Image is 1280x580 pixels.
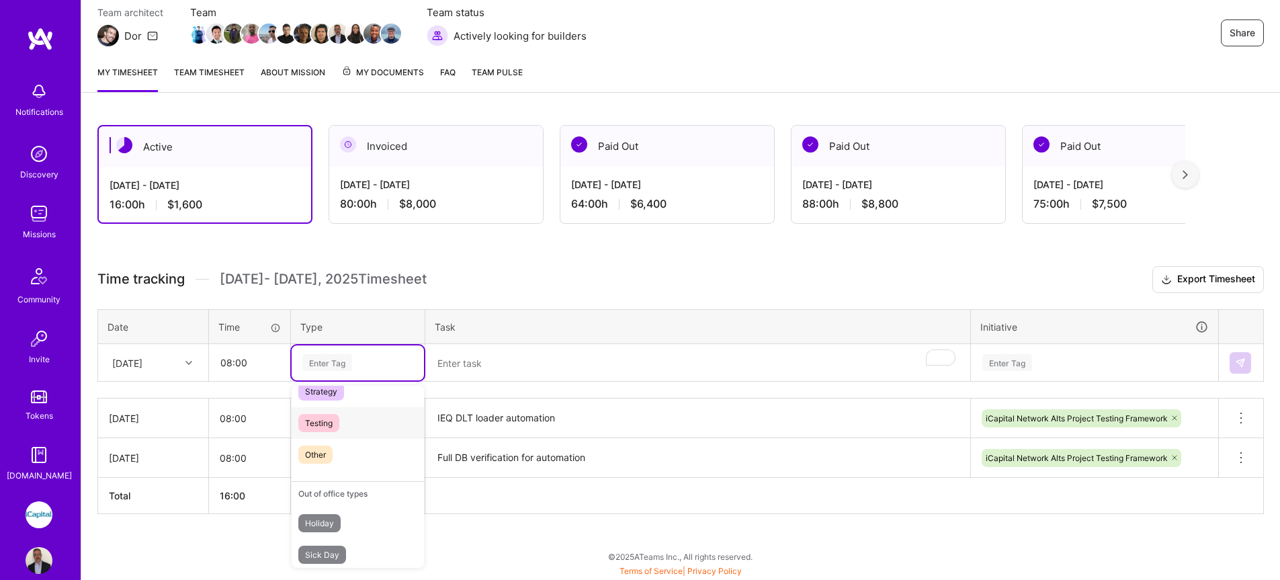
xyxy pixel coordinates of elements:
[427,400,969,437] textarea: IEQ DLT loader automation
[225,22,243,45] a: Team Member Avatar
[98,478,209,514] th: Total
[97,25,119,46] img: Team Architect
[381,24,401,44] img: Team Member Avatar
[861,197,898,211] span: $8,800
[427,345,969,381] textarea: To enrich screen reader interactions, please activate Accessibility in Grammarly extension settings
[241,24,261,44] img: Team Member Avatar
[329,24,349,44] img: Team Member Avatar
[185,360,192,366] i: icon Chevron
[298,414,339,432] span: Testing
[206,24,226,44] img: Team Member Avatar
[340,197,532,211] div: 80:00 h
[560,126,774,167] div: Paid Out
[427,25,448,46] img: Actively looking for builders
[209,440,290,476] input: HH:MM
[292,481,424,505] div: Out of office types
[1161,273,1172,287] i: icon Download
[116,137,132,153] img: Active
[1183,170,1188,179] img: right
[276,24,296,44] img: Team Member Avatar
[347,22,365,45] a: Team Member Avatar
[630,197,667,211] span: $6,400
[23,260,55,292] img: Community
[167,198,202,212] span: $1,600
[982,352,1032,373] div: Enter Tag
[472,65,523,92] a: Team Pulse
[99,126,311,167] div: Active
[124,29,142,43] div: Dor
[295,22,312,45] a: Team Member Avatar
[364,24,384,44] img: Team Member Avatar
[620,566,742,576] span: |
[26,501,52,528] img: iCapital: Building an Alternative Investment Marketplace
[26,78,52,105] img: bell
[81,540,1280,573] div: © 2025 ATeams Inc., All rights reserved.
[112,356,142,370] div: [DATE]
[26,200,52,227] img: teamwork
[298,446,333,464] span: Other
[1033,197,1226,211] div: 75:00 h
[454,29,587,43] span: Actively looking for builders
[209,401,290,436] input: HH:MM
[427,440,969,477] textarea: Full DB verification for automation
[340,136,356,153] img: Invoiced
[440,65,456,92] a: FAQ
[17,292,60,306] div: Community
[26,325,52,352] img: Invite
[986,413,1168,423] span: iCapital Network Alts Project Testing Framework
[302,352,352,373] div: Enter Tag
[571,136,587,153] img: Paid Out
[23,227,56,241] div: Missions
[330,22,347,45] a: Team Member Avatar
[382,22,400,45] a: Team Member Avatar
[329,126,543,167] div: Invoiced
[26,140,52,167] img: discovery
[792,126,1005,167] div: Paid Out
[425,309,971,344] th: Task
[110,178,300,192] div: [DATE] - [DATE]
[340,177,532,192] div: [DATE] - [DATE]
[97,271,185,288] span: Time tracking
[210,345,290,380] input: HH:MM
[26,409,53,423] div: Tokens
[261,65,325,92] a: About Mission
[174,65,245,92] a: Team timesheet
[472,67,523,77] span: Team Pulse
[22,547,56,574] a: User Avatar
[1235,358,1246,368] img: Submit
[209,478,291,514] th: 16:00
[109,451,198,465] div: [DATE]
[189,24,209,44] img: Team Member Avatar
[986,453,1168,463] span: iCapital Network Alts Project Testing Framework
[311,24,331,44] img: Team Member Avatar
[399,197,436,211] span: $8,000
[1033,136,1050,153] img: Paid Out
[1092,197,1127,211] span: $7,500
[1230,26,1255,40] span: Share
[687,566,742,576] a: Privacy Policy
[802,136,818,153] img: Paid Out
[298,514,341,532] span: Holiday
[29,352,50,366] div: Invite
[802,197,994,211] div: 88:00 h
[218,320,281,334] div: Time
[27,27,54,51] img: logo
[341,65,424,92] a: My Documents
[20,167,58,181] div: Discovery
[7,468,72,483] div: [DOMAIN_NAME]
[220,271,427,288] span: [DATE] - [DATE] , 2025 Timesheet
[259,24,279,44] img: Team Member Avatar
[294,24,314,44] img: Team Member Avatar
[571,197,763,211] div: 64:00 h
[980,319,1209,335] div: Initiative
[427,5,587,19] span: Team status
[620,566,683,576] a: Terms of Service
[1221,19,1264,46] button: Share
[341,65,424,80] span: My Documents
[22,501,56,528] a: iCapital: Building an Alternative Investment Marketplace
[147,30,158,41] i: icon Mail
[110,198,300,212] div: 16:00 h
[365,22,382,45] a: Team Member Avatar
[208,22,225,45] a: Team Member Avatar
[190,5,400,19] span: Team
